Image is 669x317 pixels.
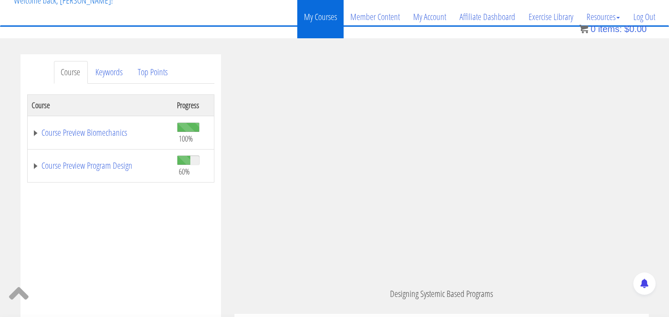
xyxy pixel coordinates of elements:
a: Course Preview Biomechanics [32,128,168,137]
a: Keywords [89,61,130,84]
a: Course Preview Program Design [32,161,168,170]
bdi: 0.00 [624,24,647,34]
span: 0 [591,24,595,34]
a: Top Points [131,61,175,84]
a: Course [54,61,88,84]
p: Designing Systemic Based Programs [234,287,649,301]
span: items: [598,24,622,34]
img: icon11.png [579,24,588,33]
span: $ [624,24,629,34]
span: 100% [179,134,193,143]
span: 60% [179,167,190,176]
a: 0 items: $0.00 [579,24,647,34]
th: Course [27,94,172,116]
th: Progress [172,94,214,116]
